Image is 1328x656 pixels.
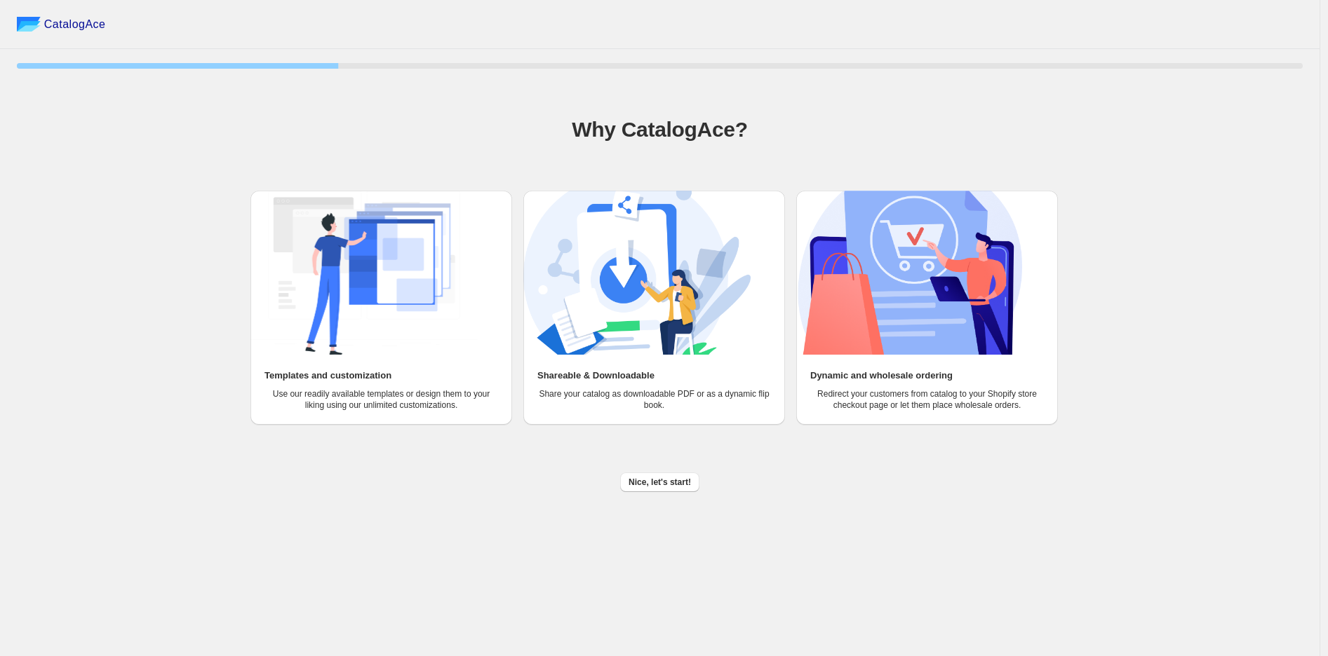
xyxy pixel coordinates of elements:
h2: Templates and customization [264,369,391,383]
button: Nice, let's start! [620,472,699,492]
p: Redirect your customers from catalog to your Shopify store checkout page or let them place wholes... [810,388,1044,411]
p: Share your catalog as downloadable PDF or as a dynamic flip book. [537,388,771,411]
h1: Why CatalogAce? [17,116,1303,144]
h2: Shareable & Downloadable [537,369,655,383]
img: catalog ace [17,17,41,32]
span: Nice, let's start! [629,477,691,488]
img: Shareable & Downloadable [523,191,751,355]
img: Templates and customization [250,191,478,355]
h2: Dynamic and wholesale ordering [810,369,953,383]
p: Use our readily available templates or design them to your liking using our unlimited customizati... [264,388,498,411]
img: Dynamic and wholesale ordering [796,191,1024,355]
span: CatalogAce [44,18,106,32]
